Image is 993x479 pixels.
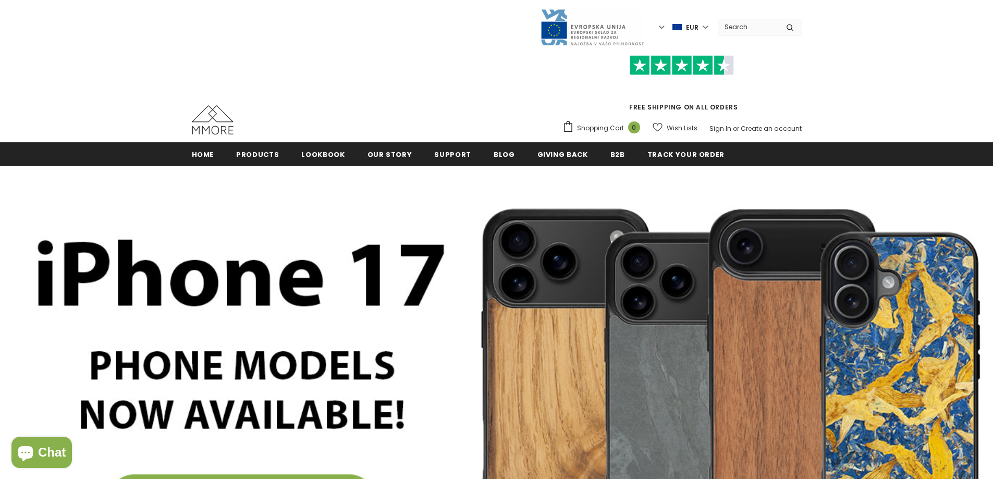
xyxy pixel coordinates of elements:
[647,142,725,166] a: Track your order
[628,121,640,133] span: 0
[537,150,588,159] span: Giving back
[562,120,645,136] a: Shopping Cart 0
[236,150,279,159] span: Products
[718,19,778,34] input: Search Site
[192,150,214,159] span: Home
[610,150,625,159] span: B2B
[494,150,515,159] span: Blog
[667,123,697,133] span: Wish Lists
[537,142,588,166] a: Giving back
[367,150,412,159] span: Our Story
[301,150,345,159] span: Lookbook
[540,8,644,46] img: Javni Razpis
[733,124,739,133] span: or
[647,150,725,159] span: Track your order
[367,142,412,166] a: Our Story
[653,119,697,137] a: Wish Lists
[494,142,515,166] a: Blog
[562,75,802,102] iframe: Customer reviews powered by Trustpilot
[577,123,624,133] span: Shopping Cart
[540,22,644,31] a: Javni Razpis
[434,142,471,166] a: support
[709,124,731,133] a: Sign In
[741,124,802,133] a: Create an account
[301,142,345,166] a: Lookbook
[192,142,214,166] a: Home
[610,142,625,166] a: B2B
[686,22,698,33] span: EUR
[630,55,734,76] img: Trust Pilot Stars
[434,150,471,159] span: support
[8,437,75,471] inbox-online-store-chat: Shopify online store chat
[562,60,802,112] span: FREE SHIPPING ON ALL ORDERS
[192,105,234,134] img: MMORE Cases
[236,142,279,166] a: Products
